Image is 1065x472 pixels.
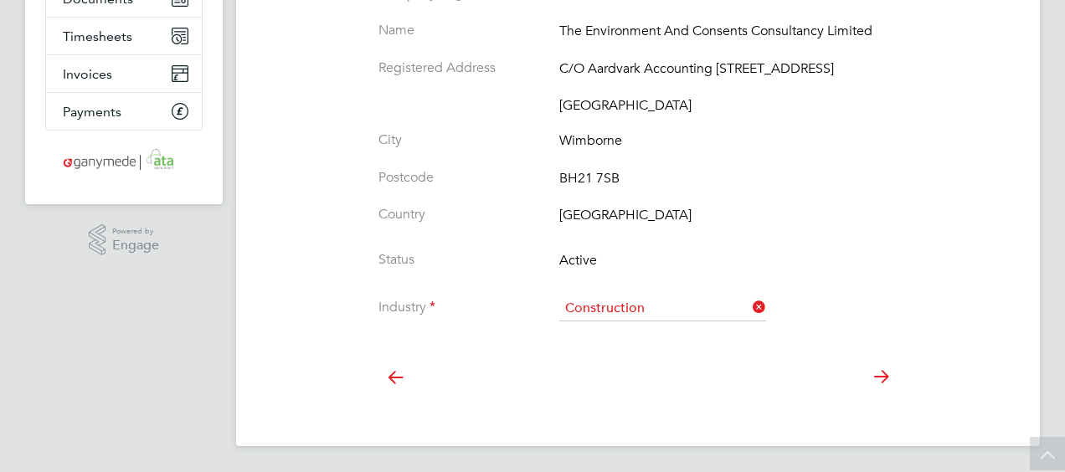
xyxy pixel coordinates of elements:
[559,252,597,269] span: Active
[46,18,202,54] a: Timesheets
[46,55,202,92] a: Invoices
[378,251,546,269] label: Status
[46,93,202,130] a: Payments
[378,59,546,77] label: Registered Address
[559,132,622,149] span: Wimborne
[112,224,159,239] span: Powered by
[63,28,132,44] span: Timesheets
[89,224,160,256] a: Powered byEngage
[378,206,546,223] label: Country
[63,104,121,120] span: Payments
[559,208,692,224] span: [GEOGRAPHIC_DATA]
[559,296,766,321] input: Search for...
[378,299,546,316] label: Industry
[112,239,159,253] span: Engage
[63,66,112,82] span: Invoices
[559,60,834,77] span: C/O Aardvark Accounting [STREET_ADDRESS]
[378,169,546,187] label: Postcode
[59,147,190,174] img: ganymedesolutions-logo-retina.png
[559,97,692,114] span: [GEOGRAPHIC_DATA]
[378,131,546,149] label: City
[559,23,872,40] span: The Environment And Consents Consultancy Limited
[378,22,546,39] label: Name
[45,147,203,174] a: Go to home page
[559,170,620,187] span: BH21 7SB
